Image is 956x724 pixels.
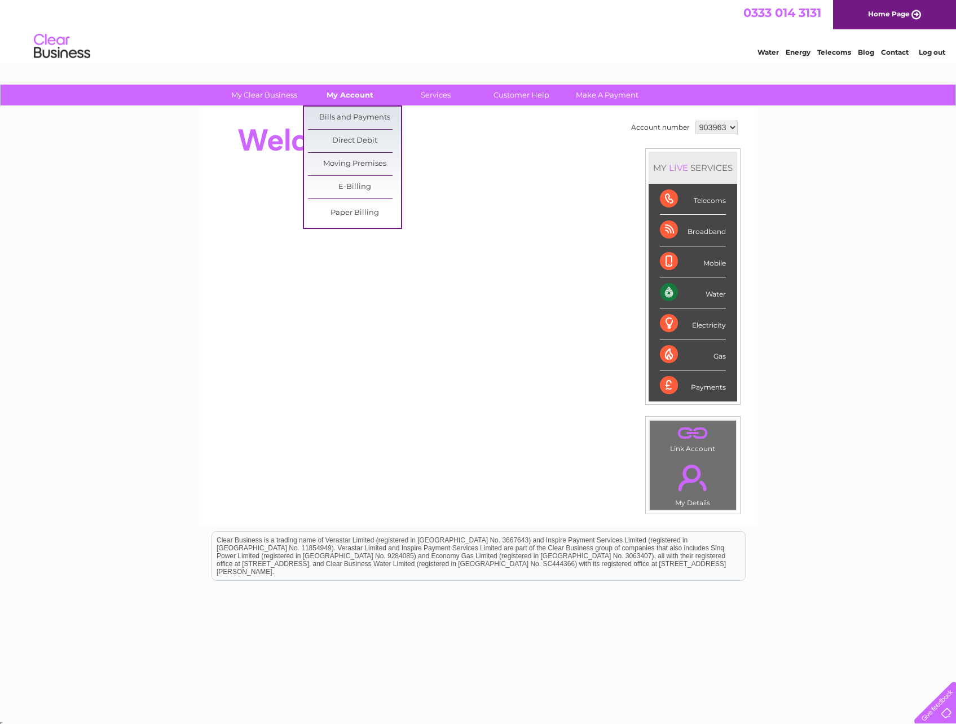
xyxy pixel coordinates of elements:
[308,176,401,198] a: E-Billing
[653,423,733,443] a: .
[660,308,726,339] div: Electricity
[660,184,726,215] div: Telecoms
[218,85,311,105] a: My Clear Business
[653,458,733,497] a: .
[649,420,737,456] td: Link Account
[743,6,821,20] a: 0333 014 3131
[308,107,401,129] a: Bills and Payments
[660,246,726,277] div: Mobile
[475,85,568,105] a: Customer Help
[881,48,909,56] a: Contact
[308,153,401,175] a: Moving Premises
[33,29,91,64] img: logo.png
[660,370,726,401] div: Payments
[212,6,745,55] div: Clear Business is a trading name of Verastar Limited (registered in [GEOGRAPHIC_DATA] No. 3667643...
[858,48,874,56] a: Blog
[308,130,401,152] a: Direct Debit
[303,85,397,105] a: My Account
[308,202,401,224] a: Paper Billing
[561,85,654,105] a: Make A Payment
[757,48,779,56] a: Water
[660,339,726,370] div: Gas
[649,455,737,510] td: My Details
[786,48,810,56] a: Energy
[660,277,726,308] div: Water
[817,48,851,56] a: Telecoms
[660,215,726,246] div: Broadband
[628,118,693,137] td: Account number
[919,48,945,56] a: Log out
[649,152,737,184] div: MY SERVICES
[389,85,482,105] a: Services
[667,162,690,173] div: LIVE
